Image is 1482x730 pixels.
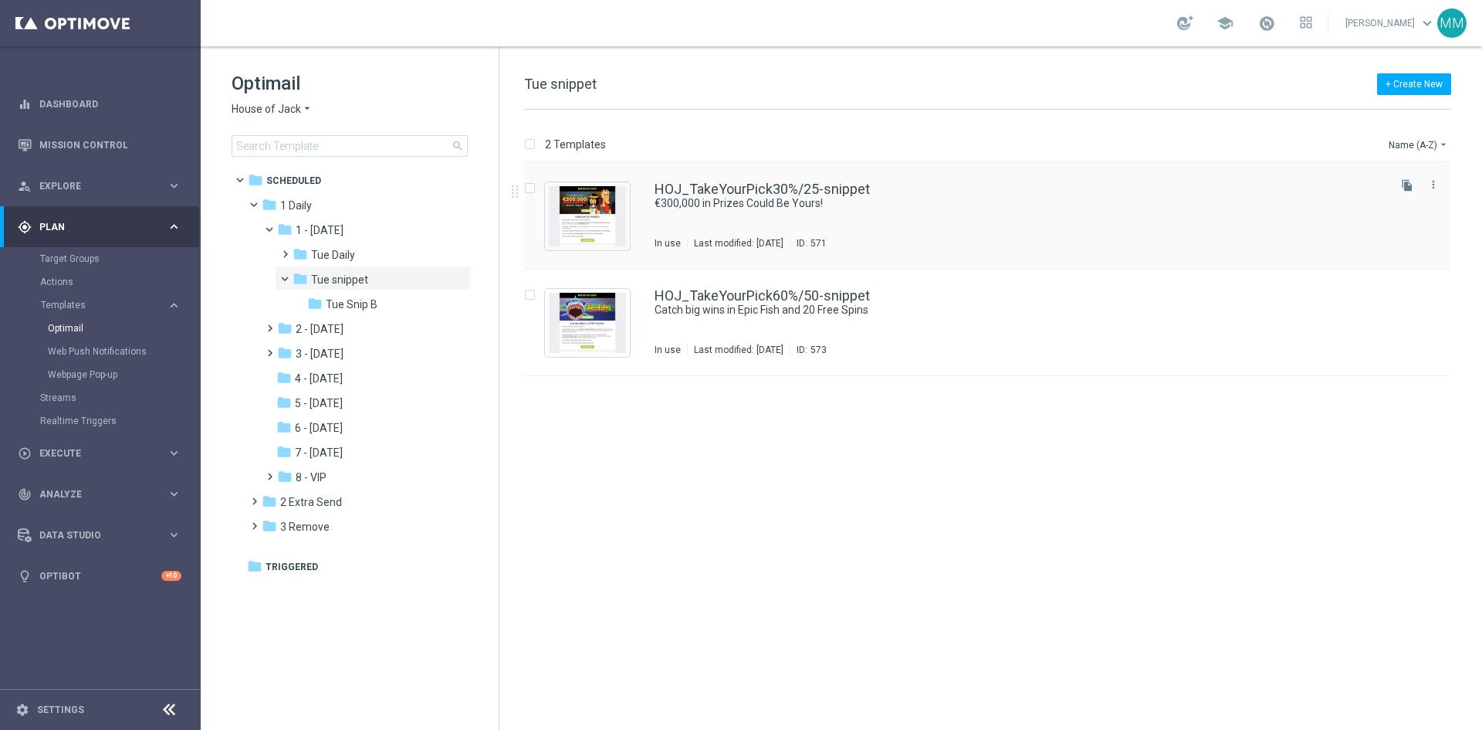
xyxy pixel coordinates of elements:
i: folder [262,518,277,534]
a: Streams [40,392,161,404]
span: 3 Remove [280,520,330,534]
a: €300,000 in Prizes Could Be Yours! [655,196,1349,211]
span: 2 Extra Send [280,495,342,509]
button: play_circle_outline Execute keyboard_arrow_right [17,447,182,460]
div: Data Studio [18,528,167,542]
i: keyboard_arrow_right [167,178,181,193]
a: [PERSON_NAME]keyboard_arrow_down [1344,12,1437,35]
i: folder [276,395,292,410]
i: equalizer [18,97,32,111]
a: Optibot [39,555,161,596]
span: House of Jack [232,102,301,117]
button: person_search Explore keyboard_arrow_right [17,180,182,192]
div: Actions [40,270,199,294]
div: MM [1437,8,1467,38]
div: Plan [18,220,167,234]
button: more_vert [1426,175,1441,194]
span: Scheduled [266,174,321,188]
div: Analyze [18,487,167,501]
a: Settings [37,705,84,715]
button: file_copy [1397,175,1417,195]
p: 2 Templates [545,138,606,151]
button: lightbulb Optibot +10 [17,570,182,582]
span: 3 - Thursday [296,347,343,361]
div: Realtime Triggers [40,409,199,433]
div: Last modified: [DATE] [688,237,790,250]
i: file_copy [1401,179,1413,192]
span: Triggered [266,560,318,574]
span: 4 - Friday [295,372,343,385]
div: In use [655,344,681,356]
i: keyboard_arrow_right [167,528,181,542]
i: folder [262,494,277,509]
i: folder [276,419,292,435]
button: Templates keyboard_arrow_right [40,299,182,311]
i: keyboard_arrow_right [167,219,181,234]
div: Optimail [48,317,199,340]
div: Streams [40,386,199,409]
button: track_changes Analyze keyboard_arrow_right [17,488,182,501]
i: folder [262,197,277,212]
div: Execute [18,446,167,460]
i: folder [277,222,293,237]
i: keyboard_arrow_right [167,298,181,313]
div: Templates [41,300,167,310]
i: lightbulb [18,569,32,583]
span: 5 - Saturday [295,396,343,410]
i: track_changes [18,487,32,501]
i: settings [15,703,29,717]
span: 1 Daily [280,199,312,212]
span: search [452,140,464,152]
div: ID: [790,344,827,356]
i: play_circle_outline [18,446,32,460]
a: Target Groups [40,253,161,265]
span: 8 - VIP [296,470,327,484]
div: 571 [810,237,827,250]
i: folder [248,172,263,188]
button: gps_fixed Plan keyboard_arrow_right [17,221,182,233]
a: Actions [40,276,161,288]
span: school [1216,15,1233,32]
a: HOJ_TakeYourPick30%/25-snippet [655,182,870,196]
a: Mission Control [39,124,181,165]
i: folder [276,370,292,385]
i: keyboard_arrow_right [167,446,181,460]
span: Tue Daily [311,248,355,262]
span: 6 - Sunday [295,421,343,435]
a: HOJ_TakeYourPick60%/50-snippet [655,289,870,303]
button: House of Jack arrow_drop_down [232,102,313,117]
span: Tue snippet [311,273,368,287]
button: + Create New [1377,73,1451,95]
i: folder [277,321,293,336]
i: more_vert [1427,178,1440,191]
a: Web Push Notifications [48,345,161,358]
button: Name (A-Z)arrow_drop_down [1387,135,1451,154]
i: folder [277,345,293,361]
i: gps_fixed [18,220,32,234]
span: Execute [39,449,167,458]
a: Catch big wins in Epic Fish and 20 Free Spins [655,303,1349,317]
div: €300,000 in Prizes Could Be Yours! [655,196,1385,211]
div: Last modified: [DATE] [688,344,790,356]
i: arrow_drop_down [1437,138,1450,151]
div: Target Groups [40,247,199,270]
button: Mission Control [17,139,182,151]
div: Webpage Pop-up [48,363,199,386]
button: Data Studio keyboard_arrow_right [17,529,182,542]
i: folder [277,469,293,484]
div: Templates [40,294,199,386]
div: +10 [161,571,181,581]
span: Explore [39,182,167,191]
img: 573.jpeg [549,293,626,353]
div: In use [655,237,681,250]
a: Webpage Pop-up [48,368,161,381]
span: Tue Snip B [326,297,377,311]
div: Dashboard [18,83,181,124]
